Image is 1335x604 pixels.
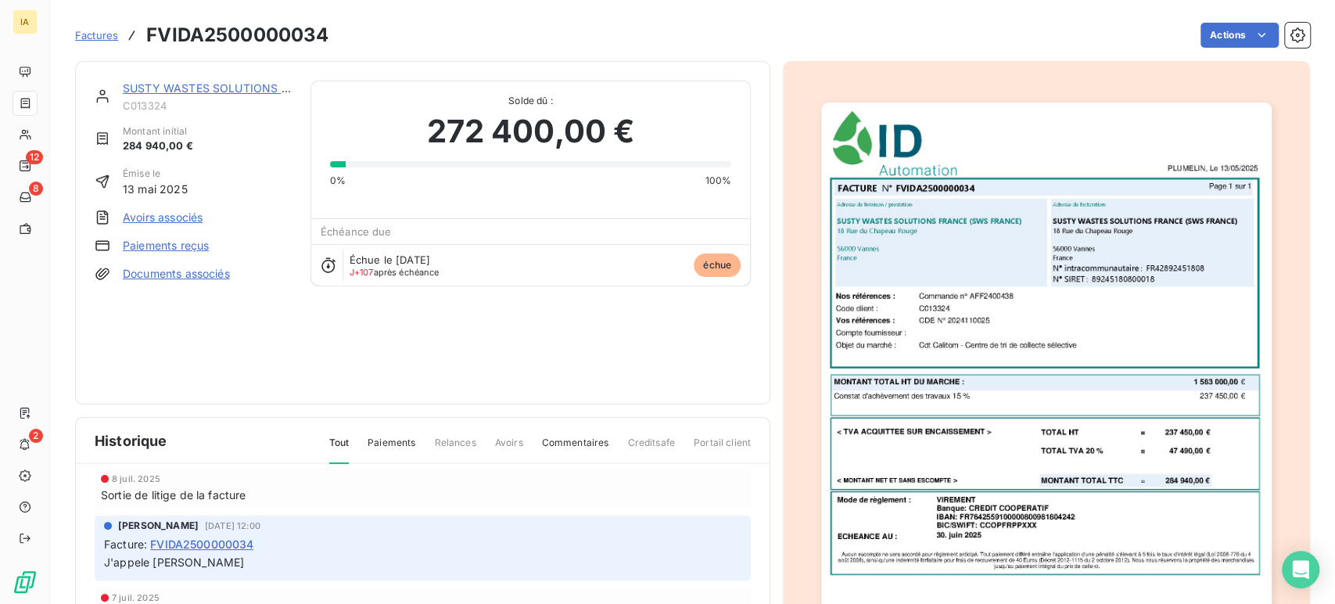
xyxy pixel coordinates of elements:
span: Émise le [123,167,188,181]
h3: FVIDA2500000034 [146,21,328,49]
span: 8 juil. 2025 [112,474,160,484]
span: 7 juil. 2025 [112,593,160,602]
span: Avoirs [495,436,523,462]
a: Documents associés [123,266,230,282]
button: Actions [1200,23,1279,48]
span: Tout [329,436,350,464]
span: 284 940,00 € [123,138,193,154]
span: 272 400,00 € [426,108,634,155]
span: Facture : [104,536,147,552]
span: Échéance due [321,225,392,238]
span: J+107 [350,267,374,278]
span: 12 [26,150,43,164]
span: Paiements [368,436,415,462]
span: 0% [330,174,346,188]
span: échue [694,253,741,277]
a: Factures [75,27,118,43]
span: Portail client [694,436,751,462]
span: Commentaires [542,436,609,462]
span: Échue le [DATE] [350,253,430,266]
span: FVIDA2500000034 [150,536,253,552]
span: Creditsafe [627,436,675,462]
a: Avoirs associés [123,210,203,225]
span: 13 mai 2025 [123,181,188,197]
img: Logo LeanPay [13,570,38,595]
span: Sortie de litige de la facture [101,487,246,503]
span: 100% [705,174,731,188]
div: IA [13,9,38,34]
span: [DATE] 12:00 [205,521,260,530]
span: 8 [29,182,43,196]
span: Montant initial [123,124,193,138]
span: Historique [95,430,167,451]
div: Open Intercom Messenger [1282,551,1319,588]
a: SUSTY WASTES SOLUTIONS [GEOGRAPHIC_DATA] (SWS FRANCE) [123,81,479,95]
span: 2 [29,429,43,443]
span: Solde dû : [330,94,731,108]
span: après échéance [350,268,440,277]
span: [PERSON_NAME] [118,519,199,533]
span: C013324 [123,99,292,112]
a: Paiements reçus [123,238,209,253]
span: Relances [434,436,476,462]
span: Factures [75,29,118,41]
span: J'appele [PERSON_NAME] [104,555,244,569]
